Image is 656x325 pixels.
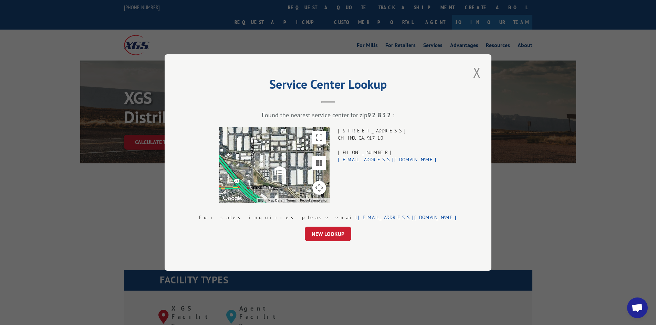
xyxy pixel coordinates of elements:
[305,227,351,241] button: NEW LOOKUP
[338,127,437,203] div: [STREET_ADDRESS] CHINO , CA , 91710 [PHONE_NUMBER]
[199,214,457,221] div: For sales inquiries please email
[338,156,437,163] a: [EMAIL_ADDRESS][DOMAIN_NAME]
[286,198,296,202] a: Terms
[358,214,457,220] a: [EMAIL_ADDRESS][DOMAIN_NAME]
[221,194,244,203] img: Google
[300,198,327,202] a: Report a map error
[312,156,326,170] button: Tilt map
[258,198,263,203] button: Keyboard shortcuts
[274,165,285,176] img: svg%3E
[312,131,326,144] button: Toggle fullscreen view
[199,111,457,119] div: Found the nearest service center for zip :
[312,181,326,195] button: Map camera controls
[199,79,457,93] h2: Service Center Lookup
[221,194,244,203] a: Open this area in Google Maps (opens a new window)
[471,63,483,82] button: Close modal
[627,297,648,318] a: Open chat
[367,111,393,119] strong: 92832
[268,198,282,203] button: Map Data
